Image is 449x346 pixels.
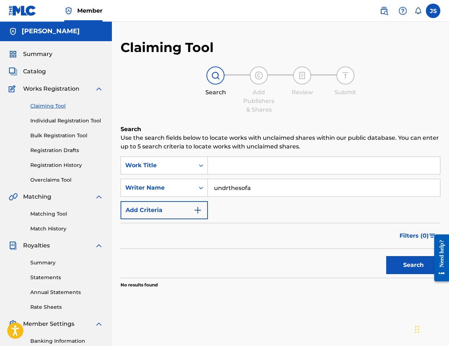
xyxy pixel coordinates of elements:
[121,156,440,278] form: Search Form
[23,50,52,59] span: Summary
[121,125,440,134] h6: Search
[9,5,36,16] img: MLC Logo
[413,311,449,346] iframe: Chat Widget
[30,274,103,281] a: Statements
[9,27,17,36] img: Accounts
[30,161,103,169] a: Registration History
[9,85,18,93] img: Works Registration
[377,4,391,18] a: Public Search
[241,88,277,114] div: Add Publishers & Shares
[254,71,263,80] img: step indicator icon for Add Publishers & Shares
[400,232,429,240] span: Filters ( 0 )
[9,67,46,76] a: CatalogCatalog
[414,7,422,14] div: Notifications
[386,256,440,274] button: Search
[121,39,214,56] h2: Claiming Tool
[125,161,190,170] div: Work Title
[30,259,103,267] a: Summary
[380,7,388,15] img: search
[30,289,103,296] a: Annual Statements
[9,241,17,250] img: Royalties
[121,134,440,151] p: Use the search fields below to locate works with unclaimed shares within our public database. You...
[193,206,202,215] img: 9d2ae6d4665cec9f34b9.svg
[415,319,419,340] div: Drag
[23,193,51,201] span: Matching
[284,88,320,97] div: Review
[30,303,103,311] a: Rate Sheets
[121,201,208,219] button: Add Criteria
[9,50,17,59] img: Summary
[9,320,17,328] img: Member Settings
[95,320,103,328] img: expand
[23,85,79,93] span: Works Registration
[30,132,103,139] a: Bulk Registration Tool
[23,241,50,250] span: Royalties
[30,102,103,110] a: Claiming Tool
[121,282,158,288] p: No results found
[22,27,80,35] h5: Jokeyla Spencer
[23,67,46,76] span: Catalog
[429,227,449,289] iframe: Resource Center
[398,7,407,15] img: help
[30,225,103,233] a: Match History
[30,210,103,218] a: Matching Tool
[95,85,103,93] img: expand
[125,183,190,192] div: Writer Name
[298,71,306,80] img: step indicator icon for Review
[77,7,103,15] span: Member
[211,71,220,80] img: step indicator icon for Search
[197,88,234,97] div: Search
[30,337,103,345] a: Banking Information
[395,227,440,245] button: Filters (0)
[9,193,18,201] img: Matching
[95,241,103,250] img: expand
[396,4,410,18] div: Help
[9,67,17,76] img: Catalog
[9,50,52,59] a: SummarySummary
[23,320,74,328] span: Member Settings
[327,88,363,97] div: Submit
[30,117,103,125] a: Individual Registration Tool
[426,4,440,18] div: User Menu
[95,193,103,201] img: expand
[341,71,350,80] img: step indicator icon for Submit
[30,147,103,154] a: Registration Drafts
[64,7,73,15] img: Top Rightsholder
[30,176,103,184] a: Overclaims Tool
